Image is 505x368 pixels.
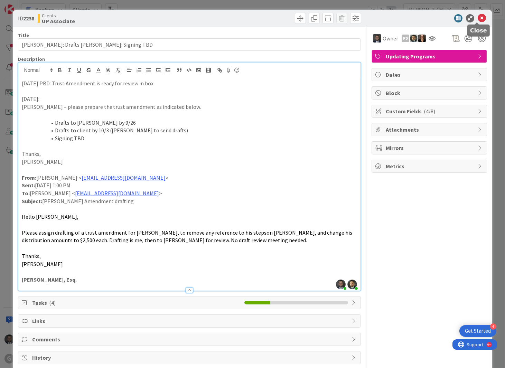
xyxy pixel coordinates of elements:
[22,276,77,283] strong: [PERSON_NAME], Esq.
[18,32,29,38] label: Title
[23,15,34,22] b: 2238
[386,144,474,152] span: Mirrors
[82,174,166,181] a: [EMAIL_ADDRESS][DOMAIN_NAME]
[386,70,474,79] span: Dates
[22,150,357,158] p: Thanks,
[386,125,474,134] span: Attachments
[22,79,357,87] p: [DATE] PBD: Trust Amendment is ready for review in box.
[22,174,36,181] strong: From:
[32,317,348,325] span: Links
[336,280,346,289] img: wzH2imhg0mojHoyMk0lGkKSPkwpQz0u9.webp
[35,3,38,8] div: 9+
[465,328,491,334] div: Get Started
[49,299,56,306] span: ( 4 )
[410,35,418,42] img: CG
[347,280,357,289] img: 8BZLk7E8pfiq8jCgjIaptuiIy3kiCTah.png
[75,190,159,197] a: [EMAIL_ADDRESS][DOMAIN_NAME]
[490,323,496,330] div: 4
[470,27,487,34] h5: Close
[22,158,357,166] p: [PERSON_NAME]
[22,95,357,103] p: [DATE]:
[22,253,41,260] span: Thanks,
[22,103,357,111] p: [PERSON_NAME] – please prepare the trust amendment as indicated below.
[22,197,357,205] p: [PERSON_NAME] Amendment drafting
[386,89,474,97] span: Block
[22,189,357,197] p: [PERSON_NAME] < >
[22,181,357,189] p: [DATE] 1:00 PM
[18,14,34,22] span: ID
[373,34,381,43] img: JW
[32,299,241,307] span: Tasks
[22,213,78,220] span: Hello [PERSON_NAME],
[30,134,357,142] li: Signing TBD
[15,1,31,9] span: Support
[402,35,409,42] div: PD
[30,119,357,127] li: Drafts to [PERSON_NAME] by 9/26
[424,108,435,115] span: ( 4/8 )
[383,34,398,43] span: Owner
[459,325,496,337] div: Open Get Started checklist, remaining modules: 4
[22,198,42,205] strong: Subject:
[22,229,354,244] span: Please assign drafting of a trust amendment for [PERSON_NAME], to remove any reference to his ste...
[22,182,35,189] strong: Sent:
[22,174,357,182] p: [PERSON_NAME] < >
[18,38,361,51] input: type card name here...
[386,52,474,60] span: Updating Programs
[32,335,348,343] span: Comments
[386,107,474,115] span: Custom Fields
[42,13,75,18] span: Clients
[32,353,348,362] span: History
[22,261,63,267] span: [PERSON_NAME]
[22,190,30,197] strong: To:
[18,56,45,62] span: Description
[386,162,474,170] span: Metrics
[30,126,357,134] li: Drafts to client by 10/3 ([PERSON_NAME] to send drafts)
[42,18,75,24] b: UP Associate
[418,35,426,42] img: MW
